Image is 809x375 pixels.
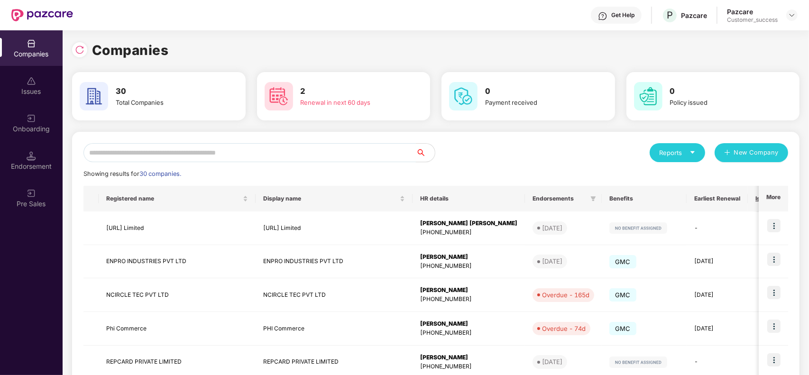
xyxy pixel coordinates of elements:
[256,278,413,312] td: NCIRCLE TEC PVT LTD
[420,329,517,338] div: [PHONE_NUMBER]
[715,143,788,162] button: plusNew Company
[667,9,673,21] span: P
[734,148,779,157] span: New Company
[263,195,398,202] span: Display name
[659,148,696,157] div: Reports
[420,362,517,371] div: [PHONE_NUMBER]
[99,186,256,211] th: Registered name
[413,186,525,211] th: HR details
[727,7,778,16] div: Pazcare
[687,312,748,346] td: [DATE]
[609,222,667,234] img: svg+xml;base64,PHN2ZyB4bWxucz0iaHR0cDovL3d3dy53My5vcmcvMjAwMC9zdmciIHdpZHRoPSIxMjIiIGhlaWdodD0iMj...
[99,245,256,279] td: ENPRO INDUSTRIES PVT LTD
[542,357,562,366] div: [DATE]
[92,40,169,61] h1: Companies
[420,228,517,237] div: [PHONE_NUMBER]
[301,85,404,98] h3: 2
[755,224,781,233] div: 0
[755,195,774,202] span: Issues
[11,9,73,21] img: New Pazcare Logo
[256,211,413,245] td: [URL] Limited
[609,322,636,335] span: GMC
[75,45,84,55] img: svg+xml;base64,PHN2ZyBpZD0iUmVsb2FkLTMyeDMyIiB4bWxucz0iaHR0cDovL3d3dy53My5vcmcvMjAwMC9zdmciIHdpZH...
[755,357,781,366] div: 0
[420,320,517,329] div: [PERSON_NAME]
[670,85,773,98] h3: 0
[681,11,707,20] div: Pazcare
[27,114,36,123] img: svg+xml;base64,PHN2ZyB3aWR0aD0iMjAiIGhlaWdodD0iMjAiIHZpZXdCb3g9IjAgMCAyMCAyMCIgZmlsbD0ibm9uZSIgeG...
[767,286,781,299] img: icon
[449,82,478,110] img: svg+xml;base64,PHN2ZyB4bWxucz0iaHR0cDovL3d3dy53My5vcmcvMjAwMC9zdmciIHdpZHRoPSI2MCIgaGVpZ2h0PSI2MC...
[99,312,256,346] td: Phi Commerce
[788,11,796,19] img: svg+xml;base64,PHN2ZyBpZD0iRHJvcGRvd24tMzJ4MzIiIHhtbG5zPSJodHRwOi8vd3d3LnczLm9yZy8yMDAwL3N2ZyIgd2...
[542,223,562,233] div: [DATE]
[485,98,588,107] div: Payment received
[767,353,781,366] img: icon
[256,312,413,346] td: PHI Commerce
[767,320,781,333] img: icon
[590,196,596,201] span: filter
[420,253,517,262] div: [PERSON_NAME]
[420,295,517,304] div: [PHONE_NUMBER]
[533,195,587,202] span: Endorsements
[27,189,36,198] img: svg+xml;base64,PHN2ZyB3aWR0aD0iMjAiIGhlaWdodD0iMjAiIHZpZXdCb3g9IjAgMCAyMCAyMCIgZmlsbD0ibm9uZSIgeG...
[609,255,636,268] span: GMC
[265,82,293,110] img: svg+xml;base64,PHN2ZyB4bWxucz0iaHR0cDovL3d3dy53My5vcmcvMjAwMC9zdmciIHdpZHRoPSI2MCIgaGVpZ2h0PSI2MC...
[420,219,517,228] div: [PERSON_NAME] [PERSON_NAME]
[415,149,435,156] span: search
[609,357,667,368] img: svg+xml;base64,PHN2ZyB4bWxucz0iaHR0cDovL3d3dy53My5vcmcvMjAwMC9zdmciIHdpZHRoPSIxMjIiIGhlaWdodD0iMj...
[634,82,662,110] img: svg+xml;base64,PHN2ZyB4bWxucz0iaHR0cDovL3d3dy53My5vcmcvMjAwMC9zdmciIHdpZHRoPSI2MCIgaGVpZ2h0PSI2MC...
[724,149,730,157] span: plus
[689,149,696,155] span: caret-down
[99,211,256,245] td: [URL] Limited
[83,170,181,177] span: Showing results for
[420,286,517,295] div: [PERSON_NAME]
[767,253,781,266] img: icon
[27,39,36,48] img: svg+xml;base64,PHN2ZyBpZD0iQ29tcGFuaWVzIiB4bWxucz0iaHR0cDovL3d3dy53My5vcmcvMjAwMC9zdmciIHdpZHRoPS...
[116,98,219,107] div: Total Companies
[139,170,181,177] span: 30 companies.
[755,291,781,300] div: 0
[727,16,778,24] div: Customer_success
[687,211,748,245] td: -
[485,85,588,98] h3: 0
[80,82,108,110] img: svg+xml;base64,PHN2ZyB4bWxucz0iaHR0cDovL3d3dy53My5vcmcvMjAwMC9zdmciIHdpZHRoPSI2MCIgaGVpZ2h0PSI2MC...
[27,151,36,161] img: svg+xml;base64,PHN2ZyB3aWR0aD0iMTQuNSIgaGVpZ2h0PSIxNC41IiB2aWV3Qm94PSIwIDAgMTYgMTYiIGZpbGw9Im5vbm...
[755,257,781,266] div: 0
[755,324,781,333] div: 4
[687,278,748,312] td: [DATE]
[602,186,687,211] th: Benefits
[116,85,219,98] h3: 30
[99,278,256,312] td: NCIRCLE TEC PVT LTD
[588,193,598,204] span: filter
[687,186,748,211] th: Earliest Renewal
[542,324,586,333] div: Overdue - 74d
[256,186,413,211] th: Display name
[542,256,562,266] div: [DATE]
[106,195,241,202] span: Registered name
[687,245,748,279] td: [DATE]
[542,290,589,300] div: Overdue - 165d
[759,186,788,211] th: More
[256,245,413,279] td: ENPRO INDUSTRIES PVT LTD
[598,11,607,21] img: svg+xml;base64,PHN2ZyBpZD0iSGVscC0zMngzMiIgeG1sbnM9Imh0dHA6Ly93d3cudzMub3JnLzIwMDAvc3ZnIiB3aWR0aD...
[415,143,435,162] button: search
[609,288,636,302] span: GMC
[670,98,773,107] div: Policy issued
[420,353,517,362] div: [PERSON_NAME]
[27,76,36,86] img: svg+xml;base64,PHN2ZyBpZD0iSXNzdWVzX2Rpc2FibGVkIiB4bWxucz0iaHR0cDovL3d3dy53My5vcmcvMjAwMC9zdmciIH...
[611,11,634,19] div: Get Help
[767,219,781,232] img: icon
[301,98,404,107] div: Renewal in next 60 days
[748,186,789,211] th: Issues
[420,262,517,271] div: [PHONE_NUMBER]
